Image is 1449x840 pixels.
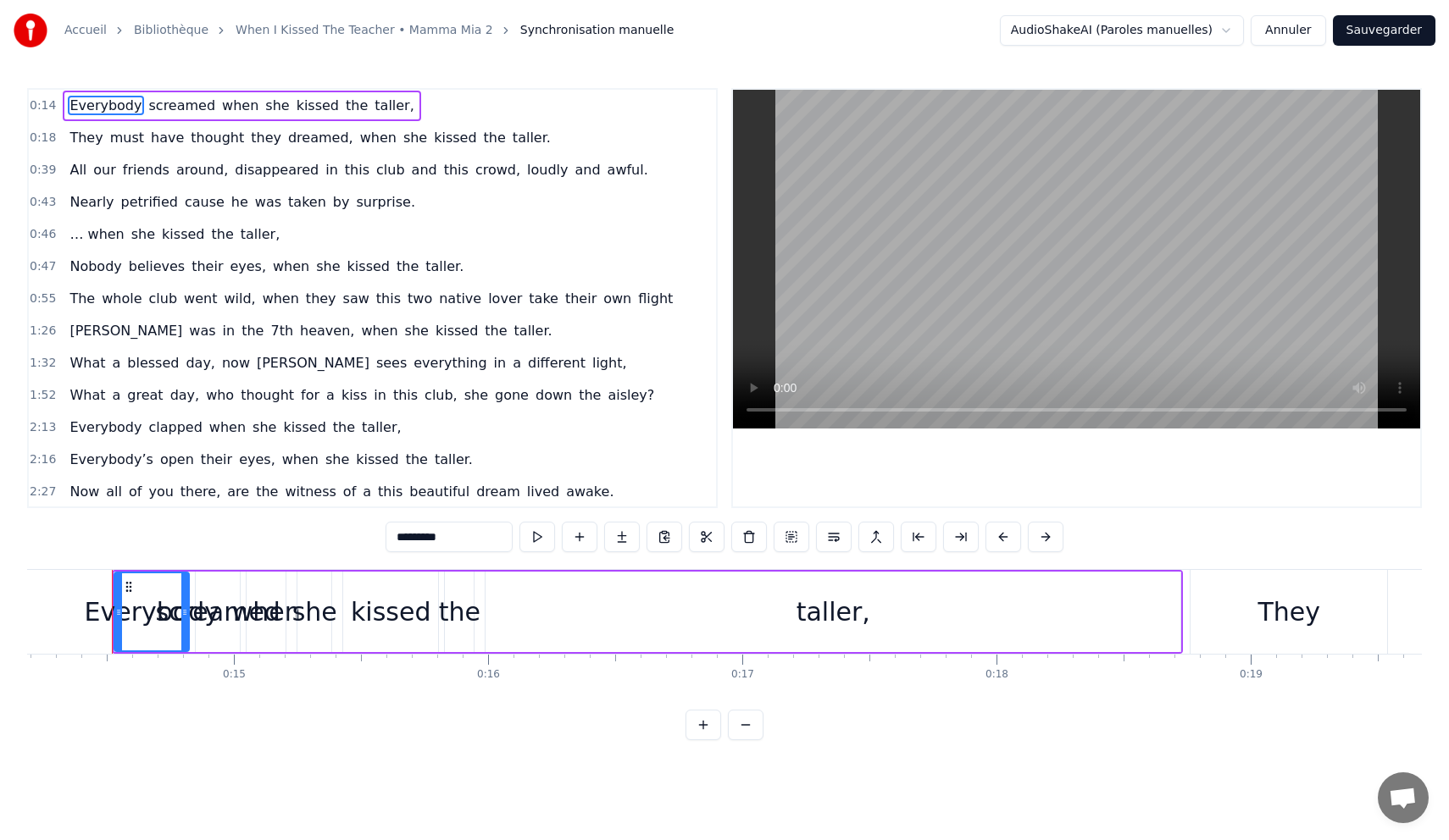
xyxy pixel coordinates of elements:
[493,385,530,405] span: gone
[324,160,340,180] span: in
[408,482,471,501] span: beautiful
[68,257,123,276] span: Nobody
[232,593,301,631] div: when
[68,385,107,405] span: What
[1378,772,1429,823] div: Ouvrir le chat
[731,668,754,682] div: 0:17
[68,96,143,115] span: Everybody
[251,417,278,437] span: she
[304,289,338,308] span: they
[108,128,146,147] span: must
[360,417,402,437] span: taller,
[269,321,295,340] span: 7th
[147,417,204,437] span: clapped
[147,482,175,501] span: you
[606,385,656,405] span: aisley?
[127,482,143,501] span: of
[225,482,251,501] span: are
[182,289,219,308] span: went
[395,257,420,276] span: the
[423,385,459,405] span: club,
[68,353,107,373] span: What
[361,482,373,501] span: a
[68,289,97,308] span: The
[606,160,650,180] span: awful.
[30,451,56,468] span: 2:16
[341,289,371,308] span: saw
[147,96,218,115] span: screamed
[228,257,268,276] span: eyes,
[375,353,408,373] span: sees
[577,385,602,405] span: the
[30,162,56,179] span: 0:39
[511,353,523,373] span: a
[254,482,280,501] span: the
[286,128,355,147] span: dreamed,
[271,257,311,276] span: when
[237,450,277,469] span: eyes,
[222,289,257,308] span: wild,
[64,22,674,39] nav: breadcrumb
[292,593,337,631] div: she
[30,290,56,307] span: 0:55
[104,482,124,501] span: all
[125,385,164,405] span: great
[175,160,230,180] span: around,
[179,482,222,501] span: there,
[442,160,470,180] span: this
[346,257,391,276] span: kissed
[30,355,56,372] span: 1:32
[64,22,107,39] a: Accueil
[463,385,490,405] span: she
[372,385,388,405] span: in
[149,128,186,147] span: have
[534,385,574,405] span: down
[375,160,407,180] span: club
[434,321,480,340] span: kissed
[1333,15,1435,46] button: Sauvegarder
[30,323,56,340] span: 1:26
[30,194,56,211] span: 0:43
[344,96,369,115] span: the
[602,289,633,308] span: own
[111,353,123,373] span: a
[373,96,415,115] span: taller,
[359,321,399,340] span: when
[295,96,341,115] span: kissed
[331,417,357,437] span: the
[160,224,206,244] span: kissed
[208,417,247,437] span: when
[68,482,101,501] span: Now
[391,385,419,405] span: this
[525,160,569,180] span: loudly
[264,96,291,115] span: she
[376,482,404,501] span: this
[253,192,283,212] span: was
[189,128,246,147] span: thought
[527,289,560,308] span: take
[1240,668,1263,682] div: 0:19
[220,96,260,115] span: when
[636,289,675,308] span: flight
[298,321,356,340] span: heaven,
[475,482,522,501] span: dream
[299,385,321,405] span: for
[119,192,180,212] span: petrified
[261,289,301,308] span: when
[220,353,252,373] span: now
[240,321,265,340] span: the
[474,160,522,180] span: crowd,
[233,160,320,180] span: disappeared
[314,257,341,276] span: she
[985,668,1008,682] div: 0:18
[410,160,439,180] span: and
[351,593,430,631] div: kissed
[482,128,508,147] span: the
[412,353,488,373] span: everything
[239,385,296,405] span: thought
[325,385,336,405] span: a
[183,192,226,212] span: cause
[209,224,235,244] span: the
[358,128,398,147] span: when
[190,257,225,276] span: their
